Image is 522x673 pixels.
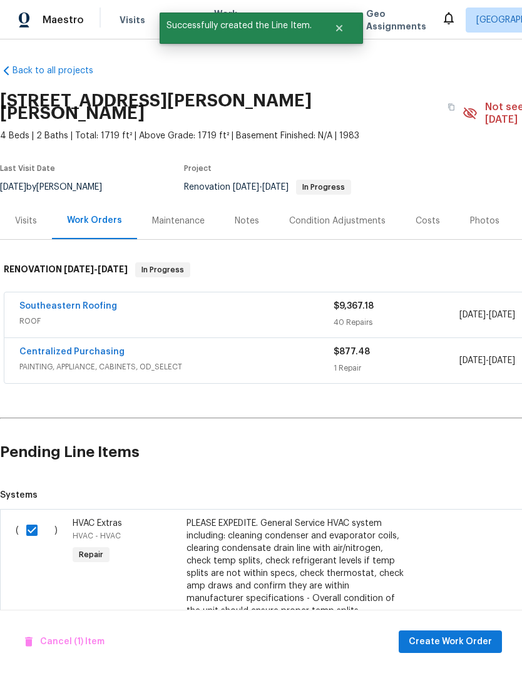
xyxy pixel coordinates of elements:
span: - [233,183,289,192]
span: - [459,309,515,321]
span: Visits [120,14,145,26]
button: Cancel (1) Item [20,630,110,654]
span: In Progress [297,183,350,191]
h6: RENOVATION [4,262,128,277]
span: - [459,354,515,367]
span: Renovation [184,183,351,192]
span: Maestro [43,14,84,26]
span: Successfully created the Line Item. [160,13,319,39]
span: [DATE] [489,356,515,365]
div: Condition Adjustments [289,215,386,227]
div: 1 Repair [334,362,459,374]
a: Southeastern Roofing [19,302,117,311]
div: PLEASE EXPEDITE. General Service HVAC system including: cleaning condenser and evaporator coils, ... [187,517,407,617]
div: Maintenance [152,215,205,227]
span: Cancel (1) Item [25,634,105,650]
span: Project [184,165,212,172]
span: [DATE] [489,311,515,319]
span: Work Orders [214,8,246,33]
span: [DATE] [459,356,486,365]
span: $9,367.18 [334,302,374,311]
div: Work Orders [67,214,122,227]
span: [DATE] [64,265,94,274]
span: In Progress [136,264,189,276]
span: HVAC - HVAC [73,532,121,540]
span: Geo Assignments [366,8,426,33]
span: [DATE] [262,183,289,192]
span: - [64,265,128,274]
button: Create Work Order [399,630,502,654]
span: PAINTING, APPLIANCE, CABINETS, OD_SELECT [19,361,334,373]
button: Close [319,16,360,41]
span: Repair [74,548,108,561]
div: Costs [416,215,440,227]
a: Centralized Purchasing [19,347,125,356]
span: $877.48 [334,347,370,356]
button: Copy Address [440,96,463,118]
div: Visits [15,215,37,227]
span: HVAC Extras [73,519,122,528]
span: [DATE] [233,183,259,192]
div: 40 Repairs [334,316,459,329]
div: Notes [235,215,259,227]
div: Photos [470,215,499,227]
span: [DATE] [459,311,486,319]
span: ROOF [19,315,334,327]
div: ( ) [12,513,69,634]
span: [DATE] [98,265,128,274]
span: Create Work Order [409,634,492,650]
